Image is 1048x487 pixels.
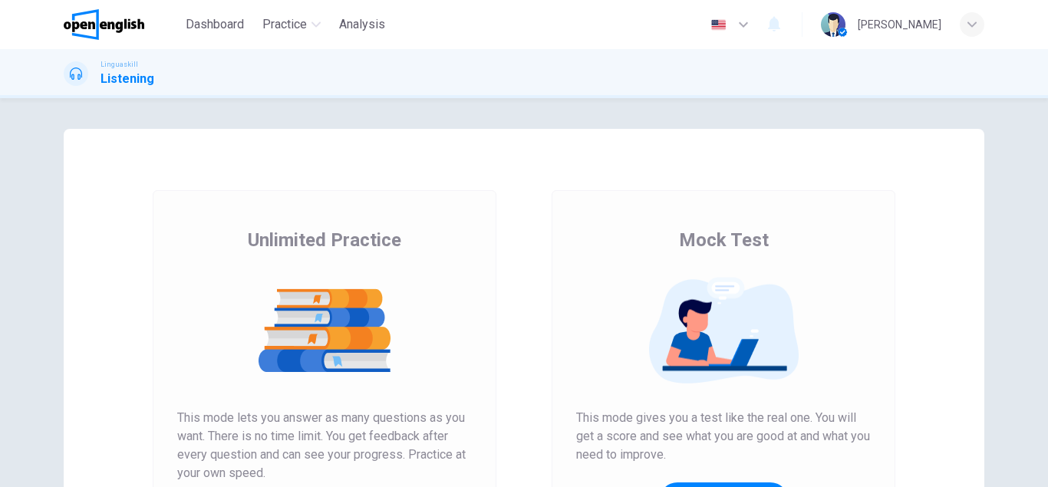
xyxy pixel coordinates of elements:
[101,70,154,88] h1: Listening
[679,228,769,252] span: Mock Test
[248,228,401,252] span: Unlimited Practice
[333,11,391,38] button: Analysis
[64,9,144,40] img: OpenEnglish logo
[339,15,385,34] span: Analysis
[821,12,845,37] img: Profile picture
[177,409,472,482] span: This mode lets you answer as many questions as you want. There is no time limit. You get feedback...
[256,11,327,38] button: Practice
[709,19,728,31] img: en
[186,15,244,34] span: Dashboard
[180,11,250,38] button: Dashboard
[262,15,307,34] span: Practice
[64,9,180,40] a: OpenEnglish logo
[858,15,941,34] div: [PERSON_NAME]
[101,59,138,70] span: Linguaskill
[576,409,871,464] span: This mode gives you a test like the real one. You will get a score and see what you are good at a...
